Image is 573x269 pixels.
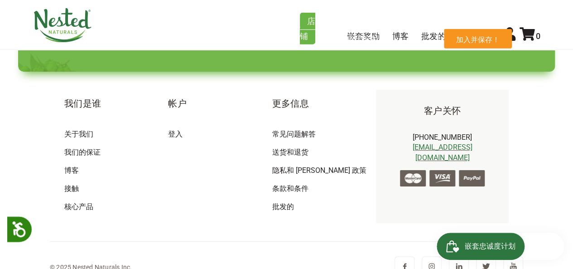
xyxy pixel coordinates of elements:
iframe: 打开忠诚度计划弹出窗口的按钮 [437,233,564,260]
input: 电子邮件 [340,29,438,49]
a: [EMAIL_ADDRESS][DOMAIN_NAME] [412,143,472,161]
img: credit-cards.png [400,170,485,186]
font: 电子邮件 [340,20,361,26]
font: 0 [536,31,540,41]
font: 更多信息 [272,98,309,109]
input: 名 [236,29,334,49]
a: 条款和条件 [272,184,308,193]
button: 加入并保存！ [444,29,512,49]
font: 客户关怀 [424,105,461,116]
font: 我们是谁 [64,98,101,109]
font: 姓名 [236,20,246,26]
a: 核心产品 [64,202,93,211]
a: 登入 [168,130,183,138]
a: 博客 [64,166,79,175]
font: 帐户 [168,98,187,109]
a: 关于我们 [64,130,93,138]
font: 加入并保存！ [456,36,500,44]
a: 隐私和 [PERSON_NAME] 政策 [272,166,366,175]
a: 我们的保证 [64,148,101,157]
a: 常见问题解答 [272,130,315,138]
a: [PHONE_NUMBER] [413,133,472,142]
a: 接触 [64,184,79,193]
img: 嵌套自然数 [33,8,92,43]
a: 送货和退货 [272,148,308,157]
a: 0 [520,31,540,41]
a: 批发的 [272,202,294,211]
